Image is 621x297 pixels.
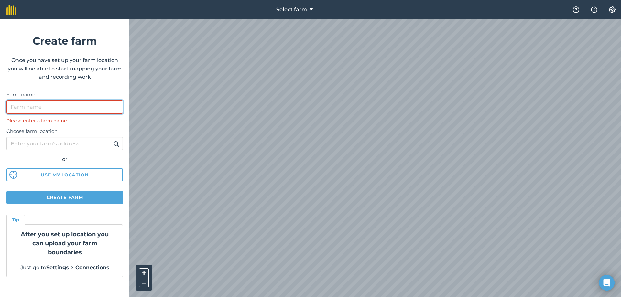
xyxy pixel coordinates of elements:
[6,33,123,49] h1: Create farm
[139,268,149,278] button: +
[21,231,109,256] strong: After you set up location you can upload your farm boundaries
[6,56,123,81] p: Once you have set up your farm location you will be able to start mapping your farm and recording...
[6,5,16,15] img: fieldmargin Logo
[139,278,149,287] button: –
[113,140,119,148] img: svg+xml;base64,PHN2ZyB4bWxucz0iaHR0cDovL3d3dy53My5vcmcvMjAwMC9zdmciIHdpZHRoPSIxOSIgaGVpZ2h0PSIyNC...
[6,191,123,204] button: Create farm
[6,117,123,124] div: Please enter a farm name
[6,91,123,99] label: Farm name
[599,275,615,291] div: Open Intercom Messenger
[46,264,109,270] strong: Settings > Connections
[6,127,123,135] label: Choose farm location
[6,100,123,114] input: Farm name
[6,155,123,164] div: or
[15,263,115,272] p: Just go to
[6,168,123,181] button: Use my location
[12,216,19,223] h4: Tip
[9,171,17,179] img: svg%3e
[608,6,616,13] img: A cog icon
[276,6,307,14] span: Select farm
[572,6,580,13] img: A question mark icon
[6,137,123,150] input: Enter your farm’s address
[591,6,597,14] img: svg+xml;base64,PHN2ZyB4bWxucz0iaHR0cDovL3d3dy53My5vcmcvMjAwMC9zdmciIHdpZHRoPSIxNyIgaGVpZ2h0PSIxNy...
